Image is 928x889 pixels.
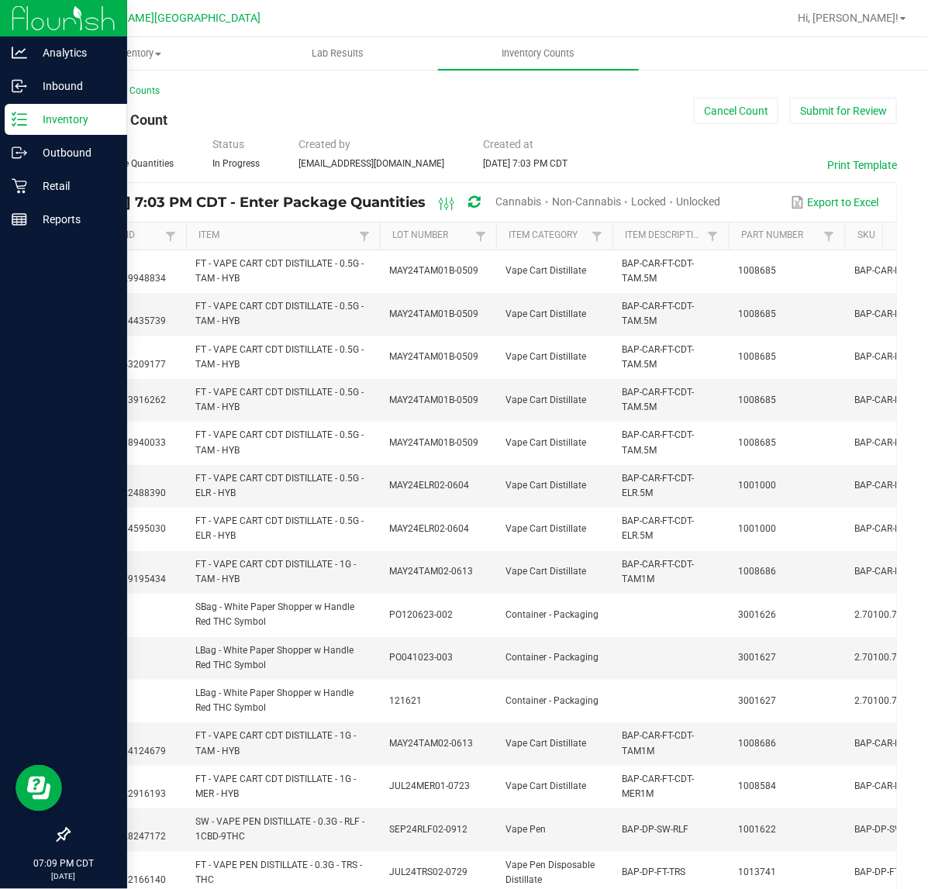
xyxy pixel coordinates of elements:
[622,730,694,756] span: BAP-CAR-FT-CDT-TAM1M
[355,226,374,246] a: Filter
[7,870,120,882] p: [DATE]
[738,351,776,362] span: 1008685
[625,229,703,242] a: Item DescriptionSortable
[496,195,542,208] span: Cannabis
[738,780,776,791] span: 1008584
[505,437,586,448] span: Vape Cart Distillate
[195,258,364,284] span: FT - VAPE CART CDT DISTILLATE - 0.5G - TAM - HYB
[505,860,595,885] span: Vape Pen Disposable Distillate
[738,824,776,835] span: 1001622
[622,824,688,835] span: BAP-DP-SW-RLF
[298,138,350,150] span: Created by
[12,212,27,227] inline-svg: Reports
[631,195,666,208] span: Locked
[7,856,120,870] p: 07:09 PM CDT
[505,652,599,663] span: Container - Packaging
[438,37,639,70] a: Inventory Counts
[738,566,776,577] span: 1008686
[588,226,606,246] a: Filter
[195,344,364,370] span: FT - VAPE CART CDT DISTILLATE - 0.5G - TAM - HYB
[195,387,364,412] span: FT - VAPE CART CDT DISTILLATE - 0.5G - TAM - HYB
[389,824,467,835] span: SEP24RLF02-0912
[738,867,776,877] span: 1013741
[622,387,694,412] span: BAP-CAR-FT-CDT-TAM.5M
[505,609,599,620] span: Container - Packaging
[389,738,473,749] span: MAY24TAM02-0613
[195,816,364,842] span: SW - VAPE PEN DISTILLATE - 0.3G - RLF - 1CBD-9THC
[389,351,478,362] span: MAY24TAM01B-0509
[622,473,694,498] span: BAP-CAR-FT-CDT-ELR.5M
[389,652,453,663] span: PO041023-003
[505,824,546,835] span: Vape Pen
[195,515,364,541] span: FT - VAPE CART CDT DISTILLATE - 0.5G - ELR - HYB
[704,226,723,246] a: Filter
[195,473,364,498] span: FT - VAPE CART CDT DISTILLATE - 0.5G - ELR - HYB
[738,308,776,319] span: 1008685
[505,395,586,405] span: Vape Cart Distillate
[827,157,897,173] button: Print Template
[195,860,362,885] span: FT - VAPE PEN DISTILLATE - 0.3G - TRS - THC
[505,566,586,577] span: Vape Cart Distillate
[509,229,587,242] a: Item CategorySortable
[622,429,694,455] span: BAP-CAR-FT-CDT-TAM.5M
[195,559,356,584] span: FT - VAPE CART CDT DISTILLATE - 1G - TAM - HYB
[12,145,27,160] inline-svg: Outbound
[38,47,237,60] span: Inventory
[552,195,621,208] span: Non-Cannabis
[27,177,120,195] p: Retail
[195,301,364,326] span: FT - VAPE CART CDT DISTILLATE - 0.5G - TAM - HYB
[298,158,444,169] span: [EMAIL_ADDRESS][DOMAIN_NAME]
[677,195,721,208] span: Unlocked
[738,609,776,620] span: 3001626
[622,515,694,541] span: BAP-CAR-FT-CDT-ELR.5M
[212,158,260,169] span: In Progress
[854,824,921,835] span: BAP-DP-SW-RLF
[483,158,567,169] span: [DATE] 7:03 PM CDT
[505,738,586,749] span: Vape Cart Distillate
[787,189,883,215] button: Export to Excel
[738,695,776,706] span: 3001627
[389,566,473,577] span: MAY24TAM02-0613
[195,601,354,627] span: SBag - White Paper Shopper w Handle Red THC Symbol
[481,47,595,60] span: Inventory Counts
[389,609,453,620] span: PO120623-002
[622,867,685,877] span: BAP-DP-FT-TRS
[195,730,356,756] span: FT - VAPE CART CDT DISTILLATE - 1G - TAM - HYB
[12,178,27,194] inline-svg: Retail
[738,480,776,491] span: 1001000
[389,480,469,491] span: MAY24ELR02-0604
[389,780,470,791] span: JUL24MER01-0723
[389,695,422,706] span: 121621
[738,523,776,534] span: 1001000
[505,523,586,534] span: Vape Cart Distillate
[12,45,27,60] inline-svg: Analytics
[238,37,439,70] a: Lab Results
[27,77,120,95] p: Inbound
[195,645,354,670] span: LBag - White Paper Shopper w Handle Red THC Symbol
[505,308,586,319] span: Vape Cart Distillate
[622,344,694,370] span: BAP-CAR-FT-CDT-TAM.5M
[81,188,733,217] div: [DATE] 7:03 PM CDT - Enter Package Quantities
[738,738,776,749] span: 1008686
[161,226,180,246] a: Filter
[694,98,778,124] button: Cancel Count
[195,687,354,713] span: LBag - White Paper Shopper w Handle Red THC Symbol
[16,765,62,811] iframe: Resource center
[471,226,490,246] a: Filter
[195,774,356,799] span: FT - VAPE CART CDT DISTILLATE - 1G - MER - HYB
[212,138,244,150] span: Status
[741,229,819,242] a: Part NumberSortable
[790,98,897,124] button: Submit for Review
[738,265,776,276] span: 1008685
[505,480,586,491] span: Vape Cart Distillate
[505,780,586,791] span: Vape Cart Distillate
[198,229,354,242] a: ItemSortable
[12,112,27,127] inline-svg: Inventory
[27,110,120,129] p: Inventory
[389,395,478,405] span: MAY24TAM01B-0509
[622,301,694,326] span: BAP-CAR-FT-CDT-TAM.5M
[12,78,27,94] inline-svg: Inbound
[505,695,599,706] span: Container - Packaging
[622,774,694,799] span: BAP-CAR-FT-CDT-MER1M
[389,265,478,276] span: MAY24TAM01B-0509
